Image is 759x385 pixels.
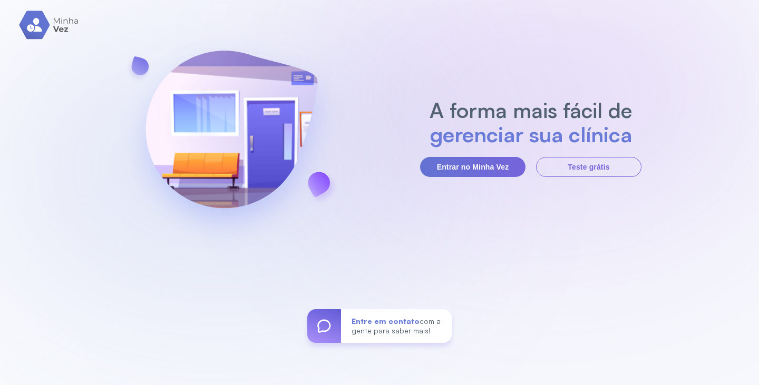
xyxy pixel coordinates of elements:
[424,122,638,146] h2: gerenciar sua clínica
[118,23,345,252] img: banner-login.svg
[19,11,80,40] img: logo.svg
[307,309,452,343] a: Entre em contatocom a gente para saber mais!
[536,157,641,177] button: Teste grátis
[424,98,638,122] h2: A forma mais fácil de
[420,157,526,177] button: Entrar no Minha Vez
[341,309,452,343] div: com a gente para saber mais!
[352,317,420,325] span: Entre em contato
